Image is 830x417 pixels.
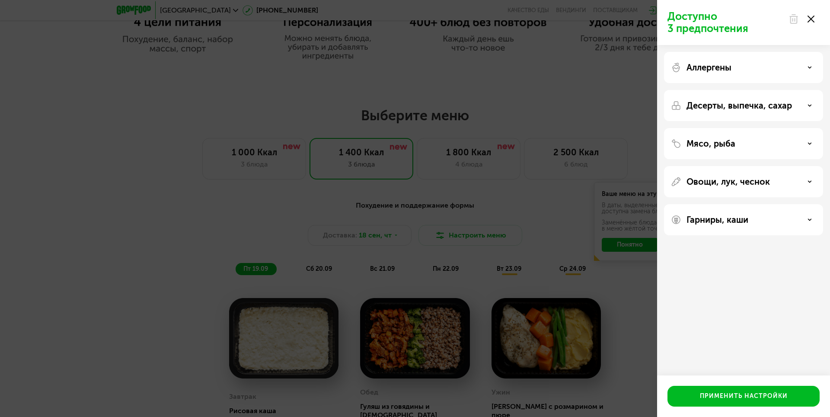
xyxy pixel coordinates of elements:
[686,176,770,187] p: Овощи, лук, чеснок
[686,62,731,73] p: Аллергены
[686,100,792,111] p: Десерты, выпечка, сахар
[686,138,735,149] p: Мясо, рыба
[667,386,820,407] button: Применить настройки
[667,10,783,35] p: Доступно 3 предпочтения
[700,392,788,401] div: Применить настройки
[686,215,748,225] p: Гарниры, каши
